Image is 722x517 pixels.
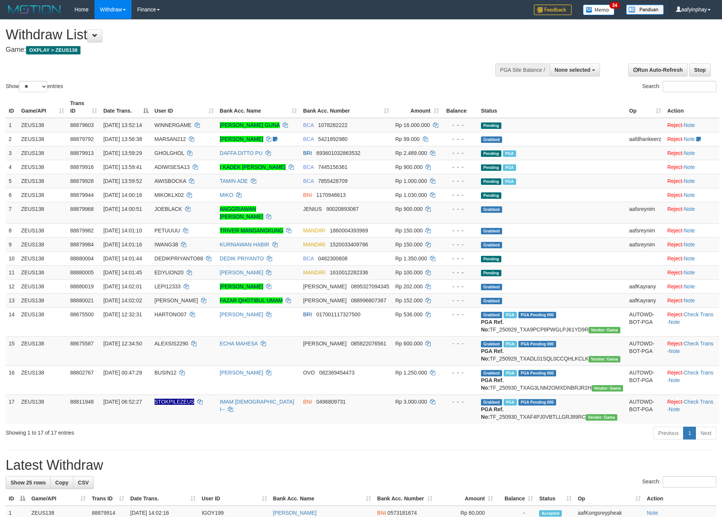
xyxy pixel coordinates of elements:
a: [PERSON_NAME] [220,283,263,289]
a: Note [684,136,695,142]
th: Amount: activate to sort column ascending [436,492,496,506]
span: Rp 100.000 [395,269,422,276]
th: Trans ID: activate to sort column ascending [67,96,100,118]
span: 88675587 [70,341,94,347]
div: - - - [445,340,475,347]
th: Op: activate to sort column ascending [626,96,664,118]
td: · [664,132,719,146]
td: · · [664,307,719,336]
span: ALEXSIS2290 [155,341,189,347]
a: 1 [683,427,696,440]
td: · [664,202,719,223]
span: Grabbed [481,298,502,304]
span: IWANG38 [155,241,178,248]
span: Rp 16.000.000 [395,122,430,128]
a: Note [684,255,695,262]
td: 16 [6,365,18,395]
td: · [664,188,719,202]
th: ID [6,96,18,118]
span: [DATE] 12:34:50 [103,341,142,347]
td: 12 [6,279,18,293]
span: Copy 088996807367 to clipboard [351,297,386,303]
div: - - - [445,255,475,262]
span: Rp 150.000 [395,228,422,234]
span: Grabbed [481,242,502,248]
a: TAMIN ADE [220,178,248,184]
td: aafsreynim [626,223,664,237]
a: Next [696,427,716,440]
a: Reject [667,255,682,262]
td: AUTOWD-BOT-PGA [626,336,664,365]
img: Feedback.jpg [534,5,572,15]
td: 10 [6,251,18,265]
a: Note [647,510,658,516]
a: Note [684,269,695,276]
th: Bank Acc. Number: activate to sort column ascending [374,492,436,506]
a: Reject [667,164,682,170]
span: 88880004 [70,255,94,262]
th: Date Trans.: activate to sort column ascending [127,492,199,506]
b: PGA Ref. No: [481,319,504,333]
span: GHOLGHOL [155,150,184,156]
td: · [664,293,719,307]
h4: Game: [6,46,474,54]
a: Check Trans [684,399,714,405]
div: - - - [445,227,475,234]
a: CSV [73,476,94,489]
th: Action [664,96,719,118]
span: Pending [481,150,501,157]
span: Copy 0895327094345 to clipboard [351,283,389,289]
span: 34 [609,2,620,9]
div: PGA Site Balance / [495,63,550,76]
td: · [664,279,719,293]
img: Button%20Memo.svg [583,5,615,15]
a: ANGGRIAWAN [PERSON_NAME] [220,206,263,220]
a: Reject [667,206,682,212]
img: panduan.png [626,5,664,15]
span: Copy 0482300608 to clipboard [318,255,348,262]
span: Copy 085822076561 to clipboard [351,341,386,347]
div: - - - [445,149,475,157]
a: Note [684,164,695,170]
span: BCA [303,122,314,128]
td: 14 [6,307,18,336]
b: PGA Ref. No: [481,348,504,362]
span: Marked by aafpengsreynich [504,341,517,347]
span: HARTONO07 [155,311,187,317]
td: aafdhankeerz [626,132,664,146]
span: Rp 900.000 [395,164,422,170]
span: Rp 536.000 [395,311,422,317]
span: Copy 7855428709 to clipboard [318,178,348,184]
span: [DATE] 14:02:01 [103,283,142,289]
a: Reject [667,269,682,276]
td: ZEUS138 [18,336,67,365]
a: Note [669,348,680,354]
a: FAZAR QHOTIBUL UMAM [220,297,283,303]
td: ZEUS138 [18,202,67,223]
td: ZEUS138 [18,237,67,251]
a: DAFFA DITTO PU [220,150,263,156]
div: - - - [445,163,475,171]
span: Marked by aaftrukkakada [504,312,517,318]
td: · [664,265,719,279]
a: Note [684,122,695,128]
span: Rp 600.000 [395,341,422,347]
span: MARSAN212 [155,136,186,142]
span: [DATE] 14:01:10 [103,228,142,234]
label: Show entries [6,81,63,92]
td: 15 [6,336,18,365]
input: Search: [663,476,716,488]
span: [DATE] 14:00:16 [103,192,142,198]
th: Status [478,96,626,118]
span: 88879928 [70,178,94,184]
a: Note [684,241,695,248]
span: BCA [303,255,314,262]
td: · [664,160,719,174]
span: Copy 1610012282336 to clipboard [330,269,368,276]
span: Vendor URL: https://trx31.1velocity.biz [589,356,620,362]
a: Check Trans [684,370,714,376]
td: 2 [6,132,18,146]
a: Note [684,206,695,212]
td: · [664,223,719,237]
a: Note [669,377,680,383]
